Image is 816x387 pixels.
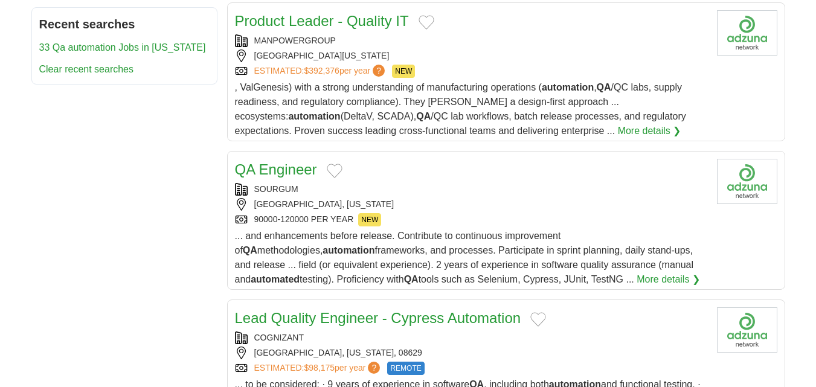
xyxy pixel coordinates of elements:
h2: Recent searches [39,15,210,33]
img: Company logo [717,10,777,56]
span: NEW [392,65,415,78]
div: SOURGUM [235,183,707,196]
span: $98,175 [304,363,335,373]
span: NEW [358,213,381,226]
strong: QA [243,245,257,255]
strong: automation [288,111,340,121]
strong: automation [323,245,374,255]
button: Add to favorite jobs [419,15,434,30]
img: Cognizant logo [717,307,777,353]
strong: automation [542,82,594,92]
a: Product Leader - Quality IT [235,13,409,29]
a: Lead Quality Engineer - Cypress Automation [235,310,521,326]
span: ? [368,362,380,374]
span: ... and enhancements before release. Contribute to continuous improvement of methodologies, frame... [235,231,694,284]
span: $392,376 [304,66,339,75]
button: Add to favorite jobs [530,312,546,327]
span: , ValGenesis) with a strong understanding of manufacturing operations ( , /QC labs, supply readin... [235,82,686,136]
div: 90000-120000 PER YEAR [235,213,707,226]
a: COGNIZANT [254,333,304,342]
strong: QA [416,111,431,121]
a: QA Engineer [235,161,317,178]
a: More details ❯ [637,272,700,287]
div: MANPOWERGROUP [235,34,707,47]
a: ESTIMATED:$392,376per year? [254,65,388,78]
strong: automated [251,274,300,284]
a: ESTIMATED:$98,175per year? [254,362,383,375]
div: [GEOGRAPHIC_DATA][US_STATE] [235,50,707,62]
strong: QA [597,82,611,92]
div: [GEOGRAPHIC_DATA], [US_STATE] [235,198,707,211]
button: Add to favorite jobs [327,164,342,178]
img: Company logo [717,159,777,204]
a: More details ❯ [618,124,681,138]
span: REMOTE [387,362,424,375]
a: 33 Qa automation Jobs in [US_STATE] [39,42,206,53]
strong: QA [404,274,419,284]
span: ? [373,65,385,77]
div: [GEOGRAPHIC_DATA], [US_STATE], 08629 [235,347,707,359]
a: Clear recent searches [39,64,134,74]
